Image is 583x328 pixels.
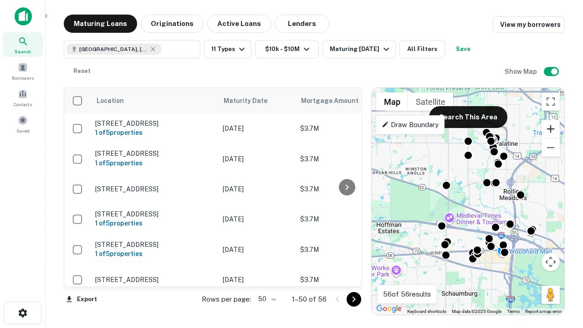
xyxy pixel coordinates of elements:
[493,16,565,33] a: View my borrowers
[301,95,370,106] span: Mortgage Amount
[95,249,214,259] h6: 1 of 5 properties
[300,184,391,194] p: $3.7M
[204,40,251,58] button: 11 Types
[15,7,32,26] img: capitalize-icon.png
[207,15,271,33] button: Active Loans
[223,275,291,285] p: [DATE]
[296,88,396,113] th: Mortgage Amount
[347,292,361,307] button: Go to next page
[223,154,291,164] p: [DATE]
[275,15,329,33] button: Lenders
[218,88,296,113] th: Maturity Date
[255,292,277,306] div: 50
[525,309,562,314] a: Report a map error
[224,95,279,106] span: Maturity Date
[300,123,391,133] p: $3.7M
[3,32,43,57] a: Search
[399,40,445,58] button: All Filters
[374,303,404,315] a: Open this area in Google Maps (opens a new window)
[95,158,214,168] h6: 1 of 5 properties
[67,62,97,80] button: Reset
[3,112,43,136] a: Saved
[96,95,124,106] span: Location
[223,184,291,194] p: [DATE]
[202,294,251,305] p: Rows per page:
[407,308,446,315] button: Keyboard shortcuts
[300,154,391,164] p: $3.7M
[223,123,291,133] p: [DATE]
[64,15,137,33] button: Maturing Loans
[95,185,214,193] p: [STREET_ADDRESS]
[537,255,583,299] iframe: Chat Widget
[3,59,43,83] a: Borrowers
[376,92,408,111] button: Show street map
[223,214,291,224] p: [DATE]
[542,138,560,157] button: Zoom out
[64,292,99,306] button: Export
[95,119,214,128] p: [STREET_ADDRESS]
[12,74,34,82] span: Borrowers
[372,88,564,315] div: 0 0
[95,276,214,284] p: [STREET_ADDRESS]
[15,48,31,55] span: Search
[292,294,327,305] p: 1–50 of 56
[79,45,148,53] span: [GEOGRAPHIC_DATA], [GEOGRAPHIC_DATA]
[374,303,404,315] img: Google
[3,85,43,110] a: Contacts
[383,289,431,300] p: 56 of 56 results
[507,309,520,314] a: Terms (opens in new tab)
[16,127,30,134] span: Saved
[223,245,291,255] p: [DATE]
[300,275,391,285] p: $3.7M
[505,67,538,77] h6: Show Map
[255,40,319,58] button: $10k - $10M
[95,218,214,228] h6: 1 of 5 properties
[449,40,478,58] button: Save your search to get updates of matches that match your search criteria.
[330,44,392,55] div: Maturing [DATE]
[141,15,204,33] button: Originations
[300,214,391,224] p: $3.7M
[408,92,453,111] button: Show satellite imagery
[429,106,507,128] button: Search This Area
[542,120,560,138] button: Zoom in
[382,119,439,130] p: Draw Boundary
[452,309,501,314] span: Map data ©2025 Google
[300,245,391,255] p: $3.7M
[322,40,396,58] button: Maturing [DATE]
[95,210,214,218] p: [STREET_ADDRESS]
[95,128,214,138] h6: 1 of 5 properties
[542,253,560,271] button: Map camera controls
[542,92,560,111] button: Toggle fullscreen view
[91,88,218,113] th: Location
[95,241,214,249] p: [STREET_ADDRESS]
[14,101,32,108] span: Contacts
[95,149,214,158] p: [STREET_ADDRESS]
